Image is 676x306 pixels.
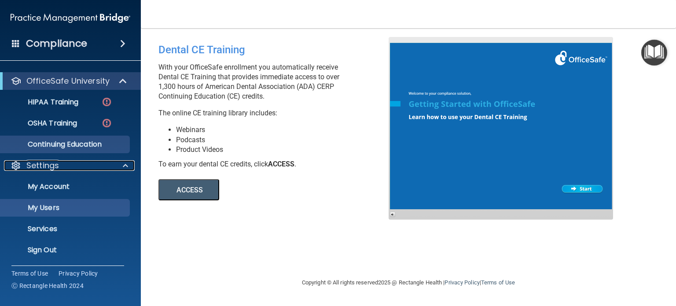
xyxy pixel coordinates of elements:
li: Webinars [176,125,395,135]
li: Product Videos [176,145,395,155]
p: The online CE training library includes: [158,108,395,118]
p: Settings [26,160,59,171]
img: danger-circle.6113f641.png [101,96,112,107]
div: Dental CE Training [158,37,395,63]
p: My Account [6,182,126,191]
a: ACCESS [158,187,399,194]
a: Settings [11,160,128,171]
button: ACCESS [158,179,219,200]
p: Sign Out [6,246,126,254]
div: To earn your dental CE credits, click . [158,159,395,169]
h4: Compliance [26,37,87,50]
a: Terms of Use [481,279,515,286]
button: Open Resource Center [641,40,667,66]
p: OSHA Training [6,119,77,128]
b: ACCESS [268,160,294,168]
a: Terms of Use [11,269,48,278]
img: danger-circle.6113f641.png [101,118,112,129]
p: Continuing Education [6,140,126,149]
img: PMB logo [11,9,130,27]
a: Privacy Policy [445,279,479,286]
span: Ⓒ Rectangle Health 2024 [11,281,84,290]
p: Services [6,225,126,233]
li: Podcasts [176,135,395,145]
div: Copyright © All rights reserved 2025 @ Rectangle Health | | [248,269,569,297]
p: With your OfficeSafe enrollment you automatically receive Dental CE Training that provides immedi... [158,63,395,101]
a: OfficeSafe University [11,76,128,86]
p: HIPAA Training [6,98,78,107]
p: OfficeSafe University [26,76,110,86]
p: My Users [6,203,126,212]
a: Privacy Policy [59,269,98,278]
